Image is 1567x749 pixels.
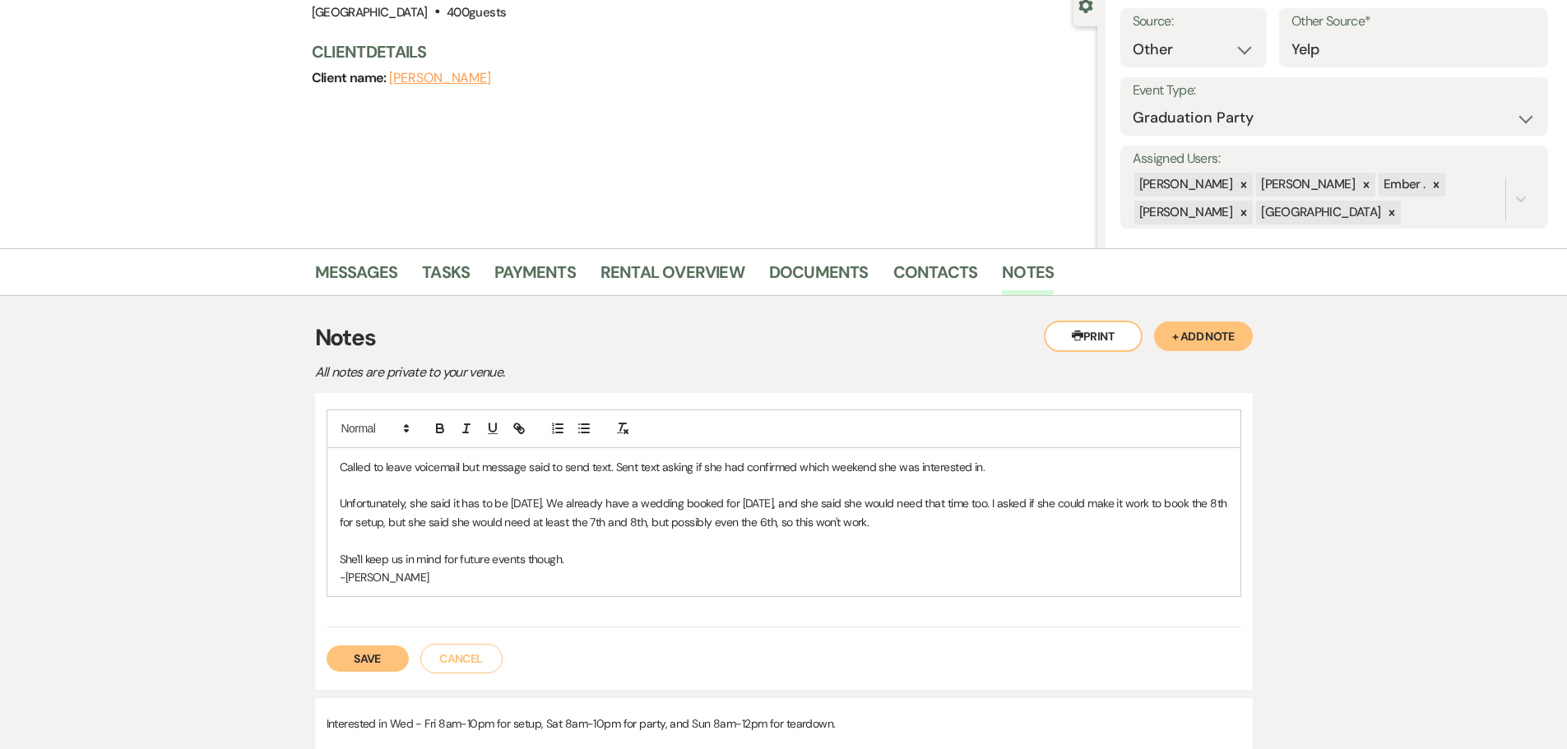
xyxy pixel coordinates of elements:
span: Client name: [312,69,390,86]
button: [PERSON_NAME] [389,72,491,85]
p: Interested in Wed - Fri 8am-10pm for setup, Sat 8am-10pm for party, and Sun 8am-12pm for teardown. [327,714,1241,733]
div: [PERSON_NAME] [1256,173,1357,196]
label: Assigned Users: [1133,147,1536,171]
div: [PERSON_NAME] [1134,201,1236,224]
p: All notes are private to your venue. [315,362,891,383]
label: Source: [1133,10,1254,34]
label: Other Source* [1291,10,1536,34]
a: Documents [769,259,869,295]
a: Contacts [893,259,978,295]
label: Event Type: [1133,79,1536,103]
a: Notes [1002,259,1054,295]
p: Unfortunately, she said it has to be [DATE]. We already have a wedding booked for [DATE], and she... [340,494,1228,531]
a: Tasks [422,259,470,295]
a: Messages [315,259,398,295]
p: She'll keep us in mind for future events though. [340,550,1228,568]
p: -[PERSON_NAME] [340,568,1228,586]
h3: Client Details [312,40,1081,63]
button: Cancel [420,644,503,673]
div: [GEOGRAPHIC_DATA] [1256,201,1383,224]
div: [PERSON_NAME] [1134,173,1236,196]
a: Rental Overview [600,259,744,295]
p: Called to leave voicemail but message said to send text. Sent text asking if she had confirmed wh... [340,458,1228,476]
h3: Notes [315,321,1253,355]
span: 400 guests [447,4,506,21]
button: Save [327,645,409,672]
button: + Add Note [1154,321,1253,351]
button: Print [1044,321,1143,352]
a: Payments [494,259,576,295]
div: Ember . [1379,173,1428,196]
span: [GEOGRAPHIC_DATA] [312,4,428,21]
